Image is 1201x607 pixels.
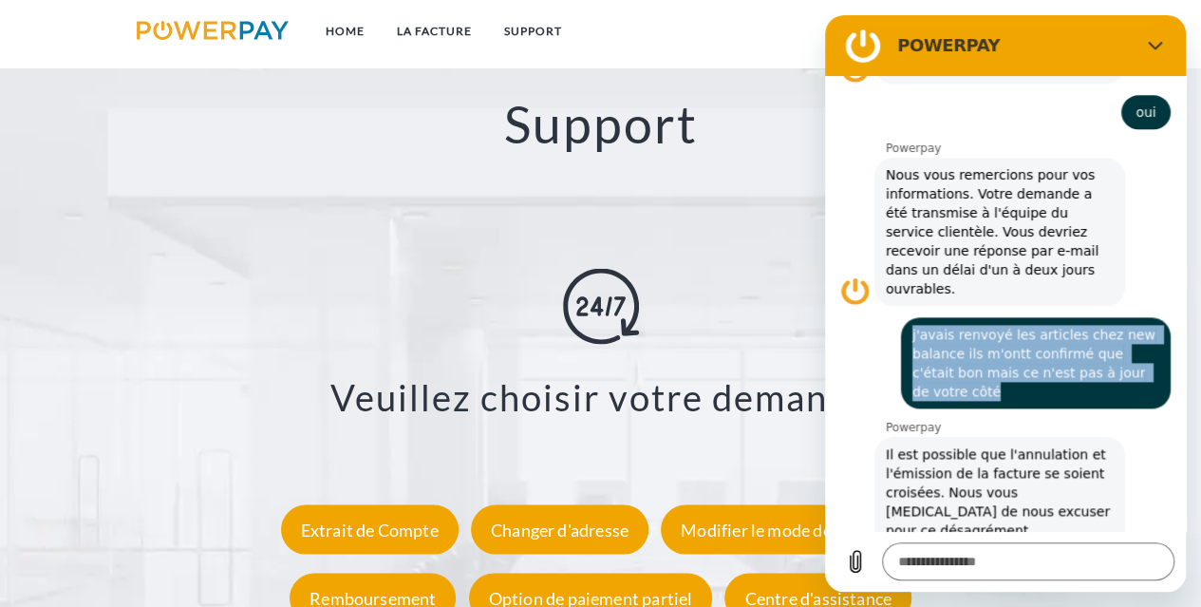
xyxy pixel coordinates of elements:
[466,519,653,540] a: Changer d'adresse
[563,268,639,344] img: online-shopping.svg
[281,504,459,554] div: Extrait de Compte
[309,14,380,48] a: Home
[471,504,648,554] div: Changer d'adresse
[60,92,1141,156] h2: Support
[656,519,925,540] a: Modifier le mode de livraison
[825,15,1186,592] iframe: Fenêtre de messagerie
[137,21,290,40] img: logo-powerpay.svg
[487,14,577,48] a: Support
[661,504,920,554] div: Modifier le mode de livraison
[276,519,463,540] a: Extrait de Compte
[380,14,487,48] a: LA FACTURE
[976,14,1026,48] a: CG
[84,374,1117,420] h3: Veuillez choisir votre demande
